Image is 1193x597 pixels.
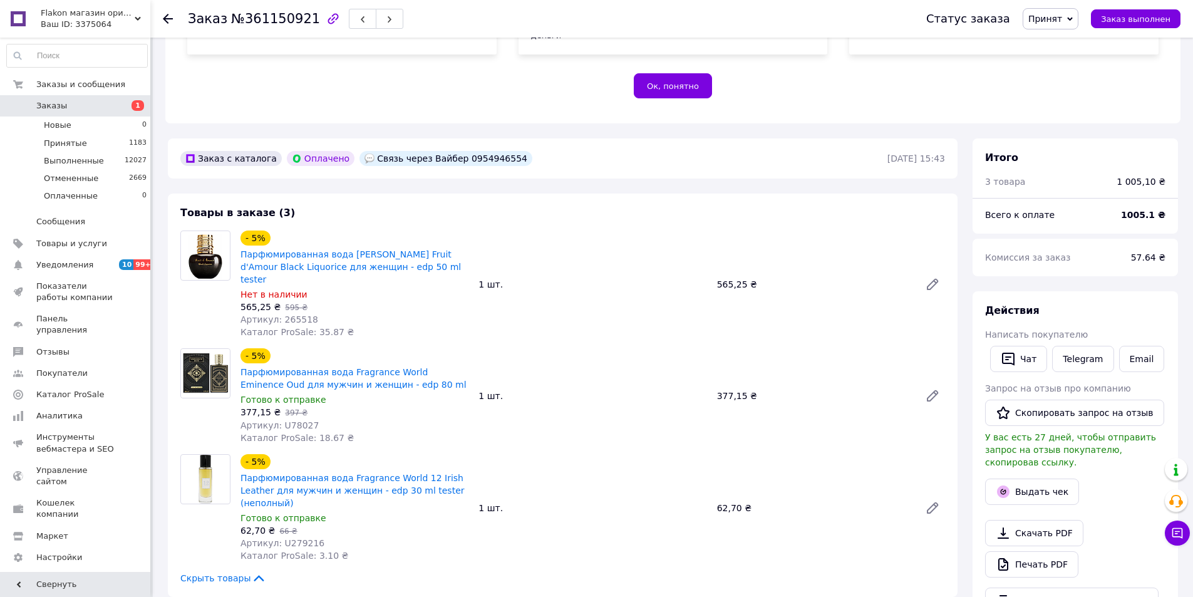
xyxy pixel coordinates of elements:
span: Заказы [36,100,67,112]
img: Парфюмированная вода Fragrance World 12 Irish Leather для мужчин и женщин - edp 30 ml tester (неп... [186,455,225,504]
span: 66 ₴ [279,527,297,536]
div: 565,25 ₴ [712,276,915,293]
b: 1005.1 ₴ [1121,210,1165,220]
span: 377,15 ₴ [240,407,281,417]
button: Email [1119,346,1165,372]
span: Принят [1028,14,1062,24]
img: :speech_balloon: [364,153,374,164]
span: 0 [142,120,147,131]
a: Печать PDF [985,551,1078,578]
input: Поиск [7,44,147,67]
span: Сообщения [36,216,85,227]
span: Запрос на отзыв про компанию [985,383,1131,393]
span: Новые [44,120,71,131]
a: Парфюмированная вода Fragrance World Eminence Oud для мужчин и женщин - edp 80 ml [240,367,467,390]
button: Скопировать запрос на отзыв [985,400,1164,426]
span: Инструменты вебмастера и SEO [36,432,116,454]
span: Товары и услуги [36,238,107,249]
span: Нет в наличии [240,289,307,299]
span: 2669 [129,173,147,184]
img: Парфюмированная вода Emanuel Ungaro Fruit d'Amour Black Liquorice для женщин - edp 50 ml tester [187,231,224,280]
span: Отзывы [36,346,70,358]
span: Каталог ProSale [36,389,104,400]
span: Заказ выполнен [1101,14,1170,24]
button: Ок, понятно [634,73,712,98]
span: Действия [985,304,1040,316]
img: Парфюмированная вода Fragrance World Eminence Oud для мужчин и женщин - edp 80 ml [181,349,230,398]
span: Написать покупателю [985,330,1088,340]
span: 595 ₴ [285,303,307,312]
a: Telegram [1052,346,1113,372]
span: Отмененные [44,173,98,184]
a: Редактировать [920,383,945,408]
span: Панель управления [36,313,116,336]
span: Заказы и сообщения [36,79,125,90]
button: Чат с покупателем [1165,521,1190,546]
span: Маркет [36,531,68,542]
span: Ок, понятно [647,81,699,91]
span: Кошелек компании [36,497,116,520]
span: 1 [132,100,144,111]
div: 1 005,10 ₴ [1117,175,1165,188]
span: Показатели работы компании [36,281,116,303]
span: 99+ [133,259,154,270]
span: У вас есть 27 дней, чтобы отправить запрос на отзыв покупателю, скопировав ссылку. [985,432,1156,467]
span: 397 ₴ [285,408,307,417]
div: 1 шт. [473,276,711,293]
span: Выполненные [44,155,104,167]
span: Заказ [188,11,227,26]
button: Заказ выполнен [1091,9,1180,28]
span: 565,25 ₴ [240,302,281,312]
span: Артикул: 265518 [240,314,318,324]
span: Каталог ProSale: 18.67 ₴ [240,433,354,443]
span: Настройки [36,552,82,563]
span: 12027 [125,155,147,167]
span: 57.64 ₴ [1131,252,1165,262]
span: 1183 [129,138,147,149]
div: Оплачено [287,151,354,166]
span: Уведомления [36,259,93,271]
span: Оплаченные [44,190,98,202]
time: [DATE] 15:43 [887,153,945,164]
button: Чат [990,346,1047,372]
span: Управление сайтом [36,465,116,487]
span: Покупатели [36,368,88,379]
span: Всего к оплате [985,210,1055,220]
span: Артикул: U279216 [240,538,324,548]
div: - 5% [240,348,271,363]
a: Парфюмированная вода Fragrance World 12 Irish Leather для мужчин и женщин - edp 30 ml tester (неп... [240,473,465,508]
span: 0 [142,190,147,202]
button: Выдать чек [985,479,1079,505]
div: Связь через Вайбер 0954946554 [359,151,532,166]
span: Скрыть товары [180,572,266,584]
div: 1 шт. [473,499,711,517]
span: Товары в заказе (3) [180,207,295,219]
a: Редактировать [920,272,945,297]
span: 3 товара [985,177,1025,187]
span: Итого [985,152,1018,164]
span: Принятые [44,138,87,149]
span: Комиссия за заказ [985,252,1071,262]
span: Готово к отправке [240,513,326,523]
a: Скачать PDF [985,520,1083,546]
div: - 5% [240,231,271,246]
a: Редактировать [920,496,945,521]
span: Аналитика [36,410,83,422]
span: 10 [119,259,133,270]
div: Вернуться назад [163,13,173,25]
span: Каталог ProSale: 35.87 ₴ [240,327,354,337]
div: Ваш ID: 3375064 [41,19,150,30]
div: 377,15 ₴ [712,387,915,405]
div: - 5% [240,454,271,469]
span: Каталог ProSale: 3.10 ₴ [240,551,348,561]
span: №361150921 [231,11,320,26]
span: Артикул: U78027 [240,420,319,430]
span: 62,70 ₴ [240,526,275,536]
div: 1 шт. [473,387,711,405]
div: 62,70 ₴ [712,499,915,517]
a: Парфюмированная вода [PERSON_NAME] Fruit d'Amour Black Liquorice для женщин - edp 50 ml tester [240,249,461,284]
div: Заказ с каталога [180,151,282,166]
span: Готово к отправке [240,395,326,405]
span: Flakon магазин оригинальной парфюмерии [41,8,135,19]
div: Статус заказа [926,13,1010,25]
